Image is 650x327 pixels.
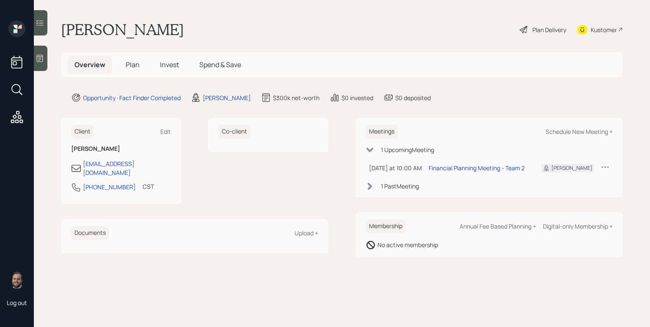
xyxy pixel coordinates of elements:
[71,145,171,153] h6: [PERSON_NAME]
[369,163,422,172] div: [DATE] at 10:00 AM
[381,182,419,191] div: 1 Past Meeting
[295,229,318,237] div: Upload +
[74,60,105,69] span: Overview
[591,25,617,34] div: Kustomer
[83,93,181,102] div: Opportunity · Fact Finder Completed
[7,299,27,307] div: Log out
[551,164,592,172] div: [PERSON_NAME]
[61,20,184,39] h1: [PERSON_NAME]
[71,125,94,139] h6: Client
[342,93,373,102] div: $0 invested
[395,93,431,102] div: $0 deposited
[545,128,613,136] div: Schedule New Meeting +
[429,163,525,172] div: Financial Planning Meeting - Team 2
[273,93,319,102] div: $300k net-worth
[126,60,140,69] span: Plan
[203,93,251,102] div: [PERSON_NAME]
[460,222,536,230] div: Annual Fee Based Planning +
[218,125,251,139] h6: Co-client
[543,222,613,230] div: Digital-only Membership +
[366,125,398,139] h6: Meetings
[381,145,434,154] div: 1 Upcoming Meeting
[199,60,241,69] span: Spend & Save
[377,240,438,249] div: No active membership
[160,128,171,136] div: Edit
[532,25,566,34] div: Plan Delivery
[160,60,179,69] span: Invest
[366,219,406,233] h6: Membership
[143,182,154,191] div: CST
[83,183,136,191] div: [PHONE_NUMBER]
[83,159,171,177] div: [EMAIL_ADDRESS][DOMAIN_NAME]
[8,272,25,289] img: james-distasi-headshot.png
[71,226,109,240] h6: Documents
